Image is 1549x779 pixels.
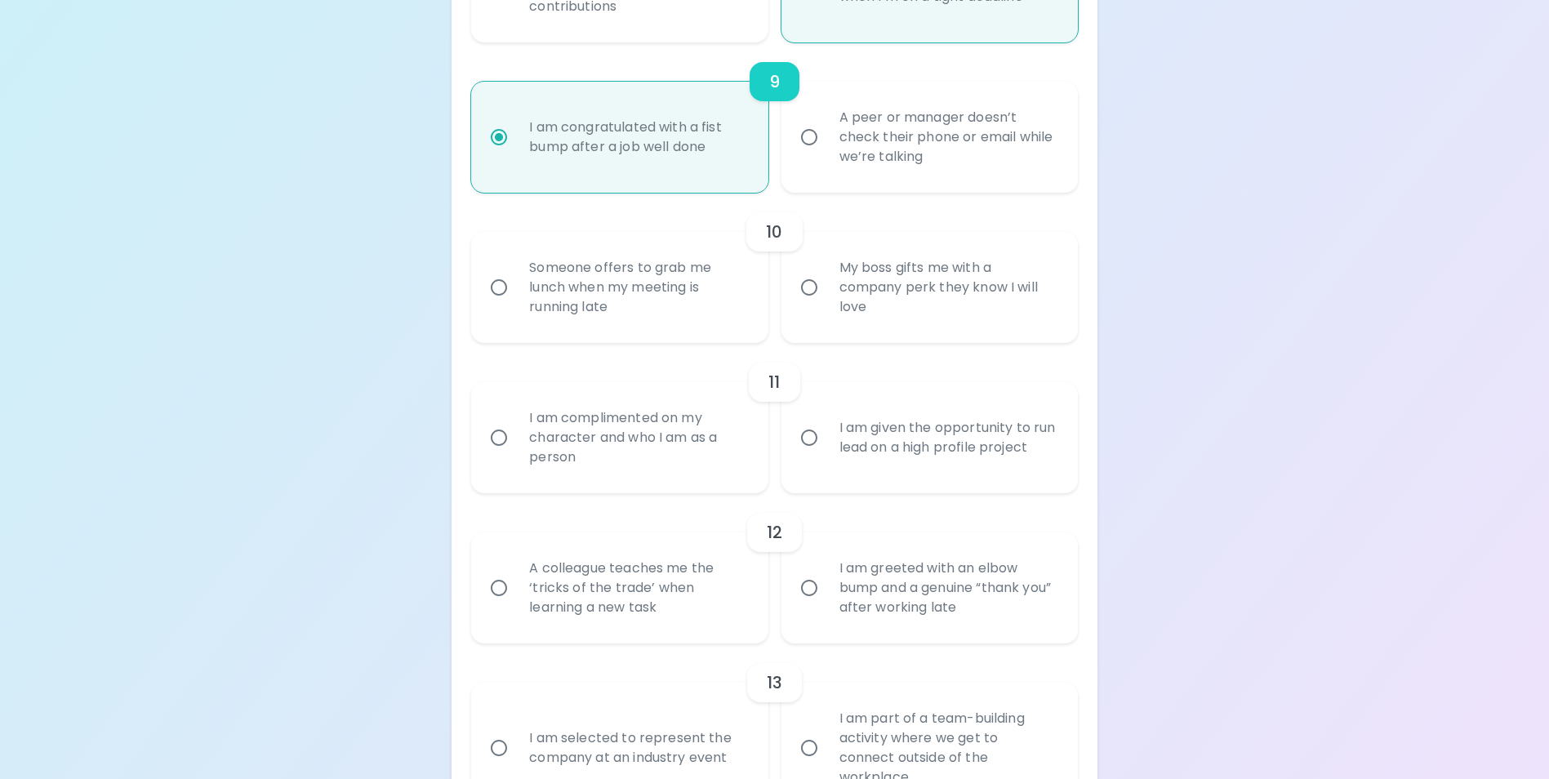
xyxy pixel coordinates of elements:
[471,493,1077,643] div: choice-group-check
[471,343,1077,493] div: choice-group-check
[516,539,759,637] div: A colleague teaches me the ‘tricks of the trade’ when learning a new task
[767,670,782,696] h6: 13
[826,88,1069,186] div: A peer or manager doesn’t check their phone or email while we’re talking
[471,193,1077,343] div: choice-group-check
[826,539,1069,637] div: I am greeted with an elbow bump and a genuine “thank you” after working late
[766,219,782,245] h6: 10
[471,42,1077,193] div: choice-group-check
[516,389,759,487] div: I am complimented on my character and who I am as a person
[516,238,759,336] div: Someone offers to grab me lunch when my meeting is running late
[516,98,759,176] div: I am congratulated with a fist bump after a job well done
[769,69,780,95] h6: 9
[826,238,1069,336] div: My boss gifts me with a company perk they know I will love
[767,519,782,545] h6: 12
[768,369,780,395] h6: 11
[826,398,1069,477] div: I am given the opportunity to run lead on a high profile project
